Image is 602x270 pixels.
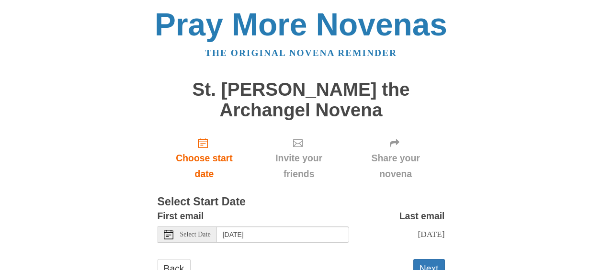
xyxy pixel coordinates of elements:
a: Choose start date [158,130,251,187]
div: Click "Next" to confirm your start date first. [251,130,346,187]
span: Choose start date [167,150,242,182]
div: Click "Next" to confirm your start date first. [347,130,445,187]
label: Last email [399,208,445,224]
a: Pray More Novenas [155,7,447,42]
label: First email [158,208,204,224]
span: Select Date [180,231,211,238]
span: Share your novena [356,150,435,182]
a: The original novena reminder [205,48,397,58]
h1: St. [PERSON_NAME] the Archangel Novena [158,79,445,120]
span: Invite your friends [261,150,337,182]
h3: Select Start Date [158,196,445,208]
span: [DATE] [418,229,444,239]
